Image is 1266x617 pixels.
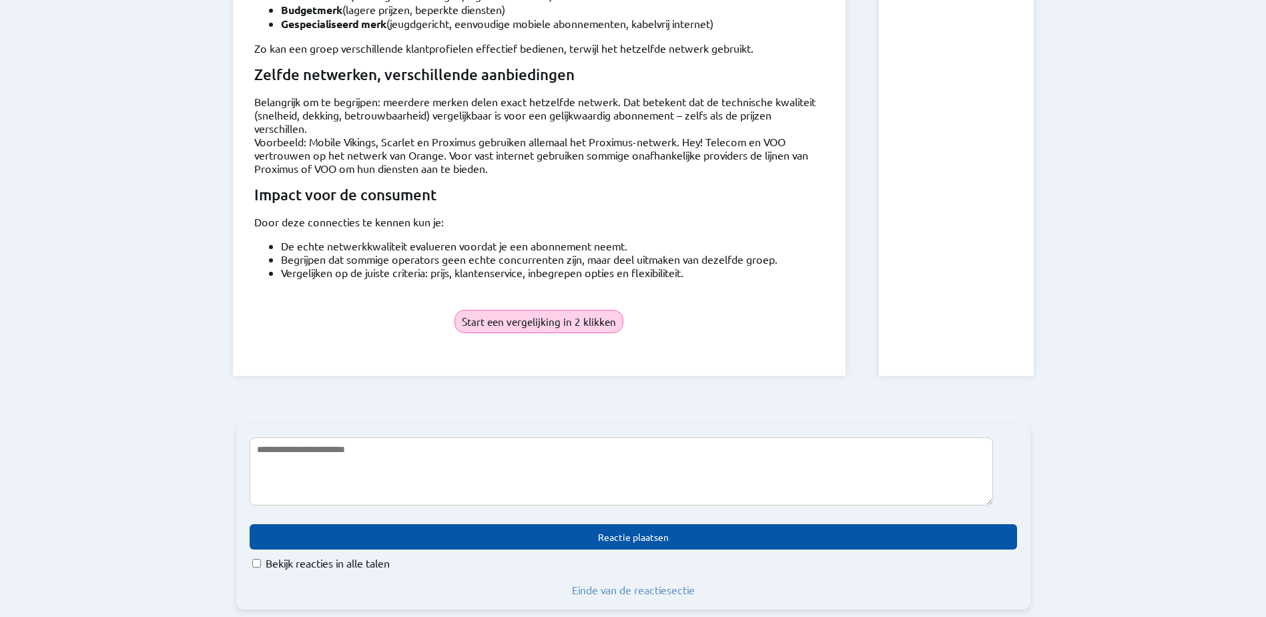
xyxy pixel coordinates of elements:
[254,215,824,228] p: Door deze connecties te kennen kun je:
[254,135,824,175] p: Voorbeeld: Mobile Vikings, Scarlet en Proximus gebruiken allemaal het Proximus-netwerk. Hey! Tele...
[254,186,824,204] h2: Impact voor de consument
[250,524,1017,550] button: Reactie plaatsen
[254,95,824,135] p: Belangrijk om te begrijpen: meerdere merken delen exact hetzelfde netwerk. Dat betekent dat de te...
[281,252,824,266] li: Begrijpen dat sommige operators geen echte concurrenten zijn, maar deel uitmaken van dezelfde groep.
[281,3,342,17] strong: Budgetmerk
[281,3,824,17] li: (lagere prijzen, beperkte diensten)
[281,17,386,31] strong: Gespecialiseerd merk
[254,41,824,55] p: Zo kan een groep verschillende klantprofielen effectief bedienen, terwijl het hetzelfde netwerk g...
[281,266,824,279] li: Vergelijken op de juiste criteria: prijs, klantenservice, inbegrepen opties en flexibiliteit.
[254,65,824,84] h2: Zelfde netwerken, verschillende aanbiedingen
[454,310,623,333] button: Start een vergelijking in 2 klikken
[454,303,623,333] a: Start een vergelijking in 2 klikken
[266,556,390,570] label: Bekijk reacties in alle talen
[281,239,824,252] li: De echte netwerkkwaliteit evalueren voordat je een abonnement neemt.
[281,17,824,31] li: (jeugdgericht, eenvoudige mobiele abonnementen, kabelvrij internet)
